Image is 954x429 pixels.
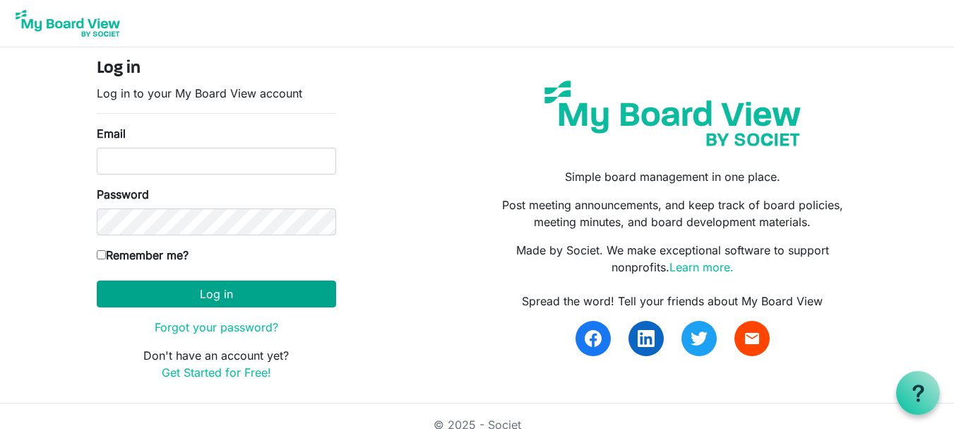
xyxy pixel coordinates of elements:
a: Forgot your password? [155,320,278,334]
p: Made by Societ. We make exceptional software to support nonprofits. [487,242,857,276]
p: Simple board management in one place. [487,168,857,185]
p: Don't have an account yet? [97,347,336,381]
label: Remember me? [97,247,189,264]
img: twitter.svg [691,330,708,347]
div: Spread the word! Tell your friends about My Board View [487,293,857,310]
img: linkedin.svg [638,330,655,347]
a: email [734,321,770,356]
p: Log in to your My Board View account [97,85,336,102]
span: email [744,330,761,347]
label: Password [97,186,149,203]
p: Post meeting announcements, and keep track of board policies, meeting minutes, and board developm... [487,196,857,230]
label: Email [97,125,126,142]
img: My Board View Logo [11,6,124,41]
input: Remember me? [97,250,106,259]
h4: Log in [97,59,336,79]
a: Learn more. [669,260,734,274]
button: Log in [97,281,336,307]
a: Get Started for Free! [162,365,271,380]
img: facebook.svg [585,330,602,347]
img: my-board-view-societ.svg [534,70,811,157]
